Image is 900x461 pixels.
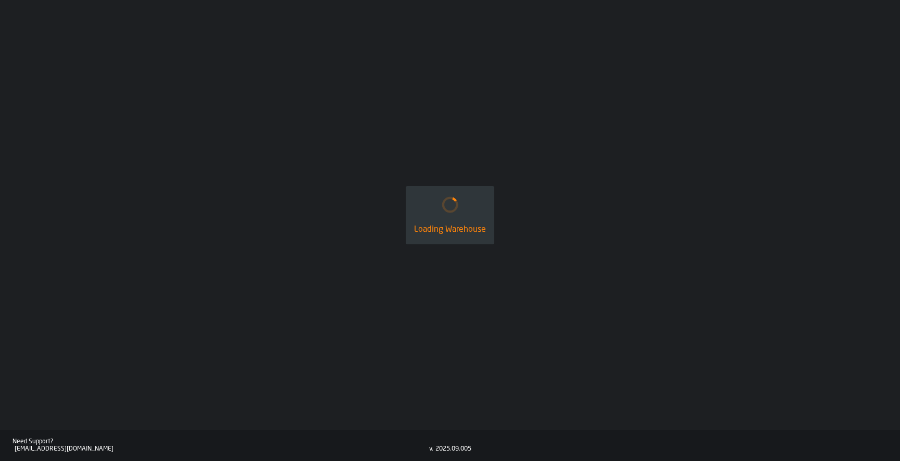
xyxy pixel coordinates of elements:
[12,438,429,453] a: Need Support?[EMAIL_ADDRESS][DOMAIN_NAME]
[435,445,471,453] div: 2025.09.005
[12,438,429,445] div: Need Support?
[429,445,433,453] div: v.
[414,223,486,236] div: Loading Warehouse
[15,445,429,453] div: [EMAIL_ADDRESS][DOMAIN_NAME]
